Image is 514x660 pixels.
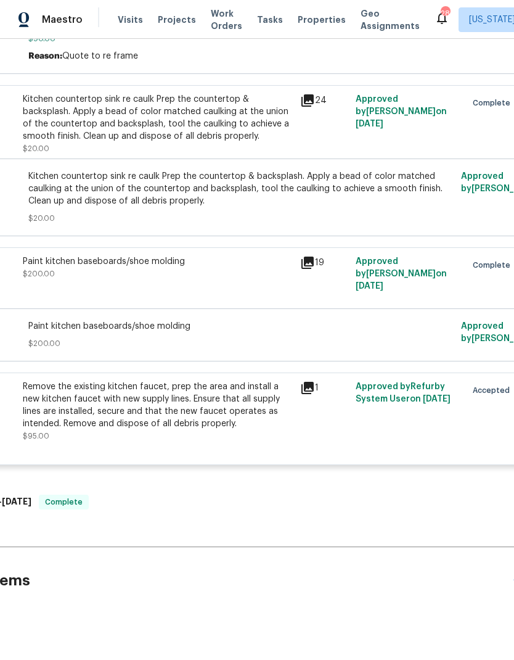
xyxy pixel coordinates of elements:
[62,52,138,60] span: Quote to re frame
[23,381,293,430] div: Remove the existing kitchen faucet, prep the area and install a new kitchen faucet with new suppl...
[356,282,383,291] span: [DATE]
[28,320,454,332] span: Paint kitchen baseboards/shoe molding
[118,14,143,26] span: Visits
[356,382,451,403] span: Approved by Refurby System User on
[28,33,454,45] span: $90.00
[28,337,454,350] span: $200.00
[23,432,49,440] span: $95.00
[2,497,31,506] span: [DATE]
[23,93,293,142] div: Kitchen countertop sink re caulk Prep the countertop & backsplash. Apply a bead of color matched ...
[28,170,454,207] span: Kitchen countertop sink re caulk Prep the countertop & backsplash. Apply a bead of color matched ...
[23,255,293,268] div: Paint kitchen baseboards/shoe molding
[42,14,83,26] span: Maestro
[211,7,242,32] span: Work Orders
[300,255,348,270] div: 19
[23,270,55,278] span: $200.00
[300,93,348,108] div: 24
[423,395,451,403] span: [DATE]
[300,381,348,395] div: 1
[28,212,454,225] span: $20.00
[23,145,49,152] span: $20.00
[356,95,447,128] span: Approved by [PERSON_NAME] on
[356,257,447,291] span: Approved by [PERSON_NAME] on
[40,496,88,508] span: Complete
[356,120,383,128] span: [DATE]
[298,14,346,26] span: Properties
[361,7,420,32] span: Geo Assignments
[28,52,62,60] span: Reason:
[158,14,196,26] span: Projects
[441,7,449,20] div: 28
[257,15,283,24] span: Tasks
